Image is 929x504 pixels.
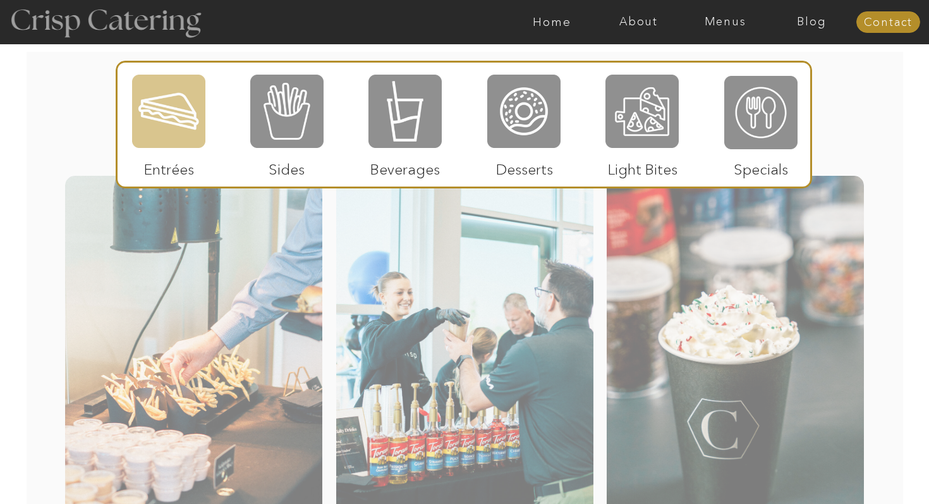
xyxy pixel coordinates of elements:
a: Blog [768,16,855,28]
p: Specials [719,148,803,185]
p: Sides [245,148,329,185]
p: Desserts [482,148,566,185]
p: Light Bites [600,148,684,185]
a: Menus [682,16,768,28]
p: Entrées [127,148,211,185]
a: About [595,16,682,28]
p: Beverages [363,148,447,185]
a: Home [509,16,595,28]
a: Contact [856,16,920,29]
